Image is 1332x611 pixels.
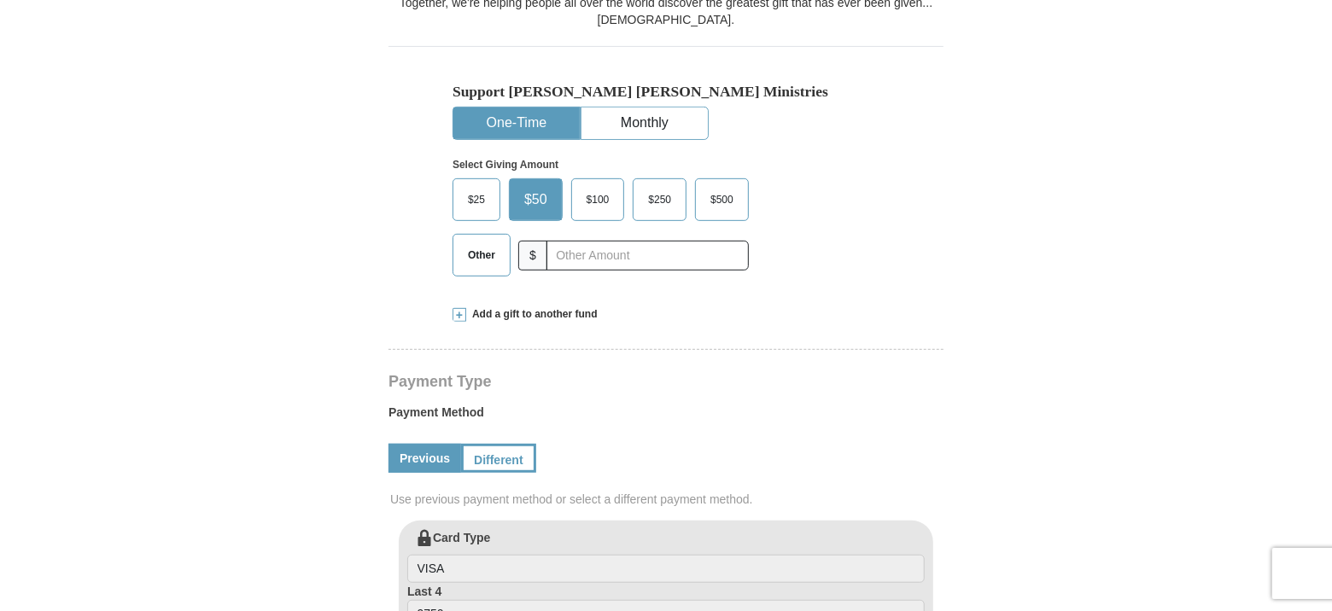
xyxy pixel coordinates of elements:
[461,444,536,473] a: Different
[516,187,556,212] span: $50
[390,491,945,508] span: Use previous payment method or select a different payment method.
[407,529,925,584] label: Card Type
[581,108,708,139] button: Monthly
[546,241,749,271] input: Other Amount
[459,187,494,212] span: $25
[466,307,598,322] span: Add a gift to another fund
[388,375,943,388] h4: Payment Type
[578,187,618,212] span: $100
[388,444,461,473] a: Previous
[702,187,742,212] span: $500
[388,404,943,429] label: Payment Method
[453,83,879,101] h5: Support [PERSON_NAME] [PERSON_NAME] Ministries
[518,241,547,271] span: $
[453,159,558,171] strong: Select Giving Amount
[453,108,580,139] button: One-Time
[407,555,925,584] input: Card Type
[640,187,680,212] span: $250
[459,242,504,268] span: Other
